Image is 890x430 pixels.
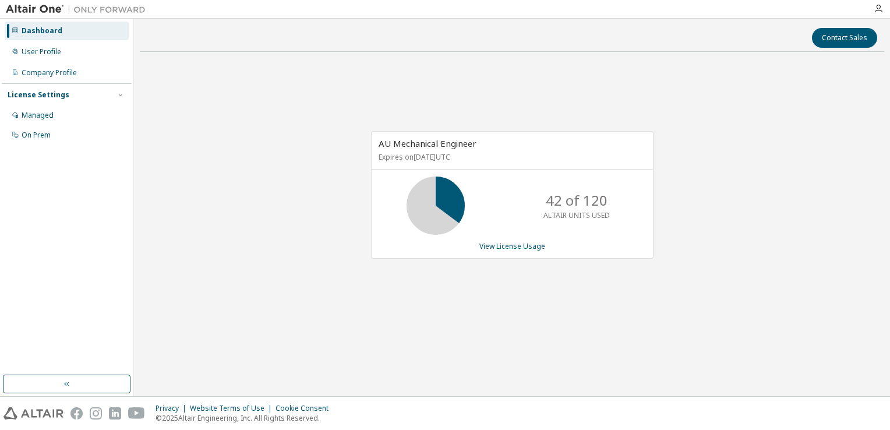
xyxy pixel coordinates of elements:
span: AU Mechanical Engineer [379,138,476,149]
div: License Settings [8,90,69,100]
div: Cookie Consent [276,404,335,413]
img: altair_logo.svg [3,407,63,420]
img: linkedin.svg [109,407,121,420]
div: Dashboard [22,26,62,36]
a: View License Usage [479,241,545,251]
div: Managed [22,111,54,120]
p: © 2025 Altair Engineering, Inc. All Rights Reserved. [156,413,335,423]
div: Privacy [156,404,190,413]
div: Company Profile [22,68,77,77]
p: 42 of 120 [546,191,608,210]
p: ALTAIR UNITS USED [543,210,610,220]
p: Expires on [DATE] UTC [379,152,643,162]
div: User Profile [22,47,61,57]
div: Website Terms of Use [190,404,276,413]
img: Altair One [6,3,151,15]
img: instagram.svg [90,407,102,420]
button: Contact Sales [812,28,877,48]
img: youtube.svg [128,407,145,420]
img: facebook.svg [70,407,83,420]
div: On Prem [22,131,51,140]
